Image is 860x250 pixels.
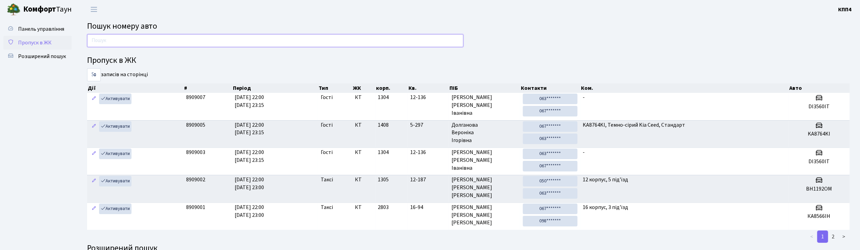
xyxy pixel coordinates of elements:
span: Долганова Вероніка Ігорівна [452,121,517,145]
span: [DATE] 22:00 [DATE] 23:00 [235,176,264,191]
a: > [838,231,850,243]
span: 8909002 [186,176,205,183]
label: записів на сторінці [87,68,148,81]
span: 1304 [378,94,389,101]
span: 1305 [378,176,389,183]
th: корп. [375,83,408,93]
th: ЖК [352,83,375,93]
span: [DATE] 22:00 [DATE] 23:15 [235,94,264,109]
a: Редагувати [90,121,98,132]
th: ПІБ [449,83,521,93]
h5: KA8764KI [791,131,847,137]
span: КТ [355,94,372,101]
h5: DI3560IT [791,103,847,110]
span: Таксі [321,176,333,184]
span: [PERSON_NAME] [PERSON_NAME] [PERSON_NAME] [452,176,517,199]
span: КТ [355,149,372,156]
span: 12 корпус, 5 під'їзд [583,176,628,183]
a: Активувати [99,176,131,186]
span: [DATE] 22:00 [DATE] 23:00 [235,204,264,219]
a: 1 [817,231,828,243]
a: Активувати [99,204,131,214]
th: Ком. [580,83,789,93]
span: КТ [355,204,372,211]
span: [DATE] 22:00 [DATE] 23:15 [235,121,264,137]
span: КТ [355,176,372,184]
span: 12-136 [411,94,446,101]
span: 1408 [378,121,389,129]
th: Контакти [520,83,580,93]
a: 2 [828,231,839,243]
span: 5-297 [411,121,446,129]
a: Розширений пошук [3,50,72,63]
span: 2803 [378,204,389,211]
a: Активувати [99,149,131,159]
span: 12-187 [411,176,446,184]
th: Тип [318,83,352,93]
th: Авто [789,83,850,93]
select: записів на сторінці [87,68,101,81]
span: Розширений пошук [18,53,66,60]
th: Кв. [408,83,449,93]
span: Панель управління [18,25,64,33]
a: Редагувати [90,149,98,159]
th: # [183,83,232,93]
b: Комфорт [23,4,56,15]
b: КПП4 [838,6,852,13]
span: 1304 [378,149,389,156]
span: 8909007 [186,94,205,101]
span: Таун [23,4,72,15]
h5: КА8566ІН [791,213,847,220]
span: - [583,149,585,156]
span: 16-94 [411,204,446,211]
span: [PERSON_NAME] [PERSON_NAME] Іванівна [452,94,517,117]
span: 8909001 [186,204,205,211]
span: 16 корпус, 3 під'їзд [583,204,628,211]
a: Редагувати [90,94,98,104]
span: [DATE] 22:00 [DATE] 23:15 [235,149,264,164]
span: КТ [355,121,372,129]
th: Період [232,83,318,93]
a: Пропуск в ЖК [3,36,72,50]
span: Таксі [321,204,333,211]
th: Дії [87,83,183,93]
h5: ВН1192ОМ [791,186,847,192]
a: Активувати [99,121,131,132]
span: 8909005 [186,121,205,129]
span: Гості [321,149,333,156]
input: Пошук [87,34,463,47]
button: Переключити навігацію [85,4,102,15]
span: Гості [321,121,333,129]
span: KA8764KI, Темно-сірий Kia Ceed, Стандарт [583,121,685,129]
a: Панель управління [3,22,72,36]
span: Гості [321,94,333,101]
span: - [583,94,585,101]
a: Редагувати [90,176,98,186]
h5: DI3560IT [791,158,847,165]
span: Пошук номеру авто [87,20,157,32]
img: logo.png [7,3,20,16]
span: 12-136 [411,149,446,156]
span: Пропуск в ЖК [18,39,52,46]
a: Редагувати [90,204,98,214]
a: КПП4 [838,5,852,14]
span: [PERSON_NAME] [PERSON_NAME] Іванівна [452,149,517,172]
span: [PERSON_NAME] [PERSON_NAME] [PERSON_NAME] [452,204,517,227]
span: 8909003 [186,149,205,156]
h4: Пропуск в ЖК [87,56,850,66]
a: Активувати [99,94,131,104]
